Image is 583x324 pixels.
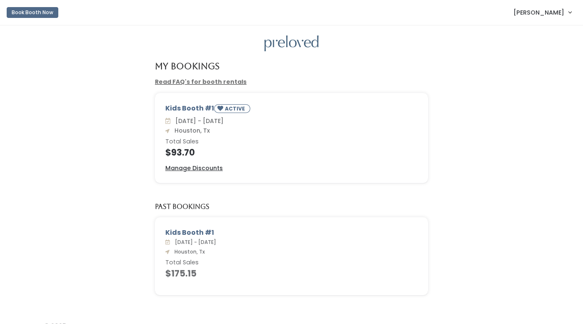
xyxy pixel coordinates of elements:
h6: Total Sales [165,259,418,266]
h4: $93.70 [165,148,418,157]
div: Kids Booth #1 [165,103,418,116]
button: Book Booth Now [7,7,58,18]
a: Manage Discounts [165,164,223,173]
a: [PERSON_NAME] [505,3,580,21]
u: Manage Discounts [165,164,223,172]
h4: My Bookings [155,61,219,71]
h6: Total Sales [165,138,418,145]
span: [DATE] - [DATE] [172,239,216,246]
h5: Past Bookings [155,203,209,211]
h4: $175.15 [165,269,418,278]
div: Kids Booth #1 [165,228,418,238]
span: [DATE] - [DATE] [172,117,224,125]
a: Read FAQ's for booth rentals [155,78,247,86]
small: ACTIVE [225,105,247,112]
span: Houston, Tx [171,248,205,255]
a: Book Booth Now [7,3,58,22]
span: Houston, Tx [171,126,210,135]
span: [PERSON_NAME] [513,8,564,17]
img: preloved logo [264,35,319,52]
